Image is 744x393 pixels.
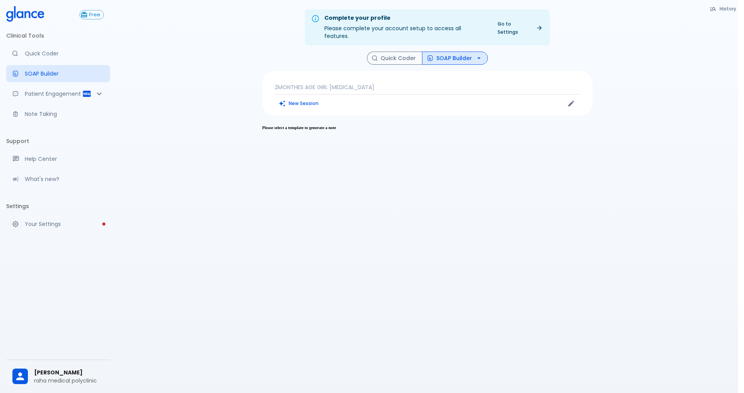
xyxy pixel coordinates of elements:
li: Support [6,132,110,150]
p: Patient Engagement [25,90,82,98]
button: Clears all inputs and results. [275,98,323,109]
p: Your Settings [25,220,104,228]
a: Docugen: Compose a clinical documentation in seconds [6,65,110,82]
a: Moramiz: Find ICD10AM codes instantly [6,45,110,62]
span: Free [86,12,103,18]
li: Clinical Tools [6,26,110,45]
p: Help Center [25,155,104,163]
a: Advanced note-taking [6,105,110,122]
p: 2MONTHES AGE GIRL [MEDICAL_DATA] [275,83,580,91]
button: History [706,3,741,14]
li: Settings [6,197,110,215]
p: What's new? [25,175,104,183]
div: Recent updates and feature releases [6,171,110,188]
button: SOAP Builder [422,52,488,65]
a: Please complete account setup [6,215,110,233]
div: Please complete your account setup to access all features. [324,12,487,43]
a: Click to view or change your subscription [79,10,110,19]
h6: Please select a template to generate a note [262,125,592,130]
p: SOAP Builder [25,70,104,78]
button: Edit [565,98,577,109]
a: Get help from our support team [6,150,110,167]
p: Note Taking [25,110,104,118]
span: [PERSON_NAME] [34,369,104,377]
p: raha medical polyclinic [34,377,104,384]
a: Go to Settings [493,18,547,38]
p: Quick Coder [25,50,104,57]
button: Quick Coder [367,52,422,65]
div: Complete your profile [324,14,487,22]
div: Patient Reports & Referrals [6,85,110,102]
